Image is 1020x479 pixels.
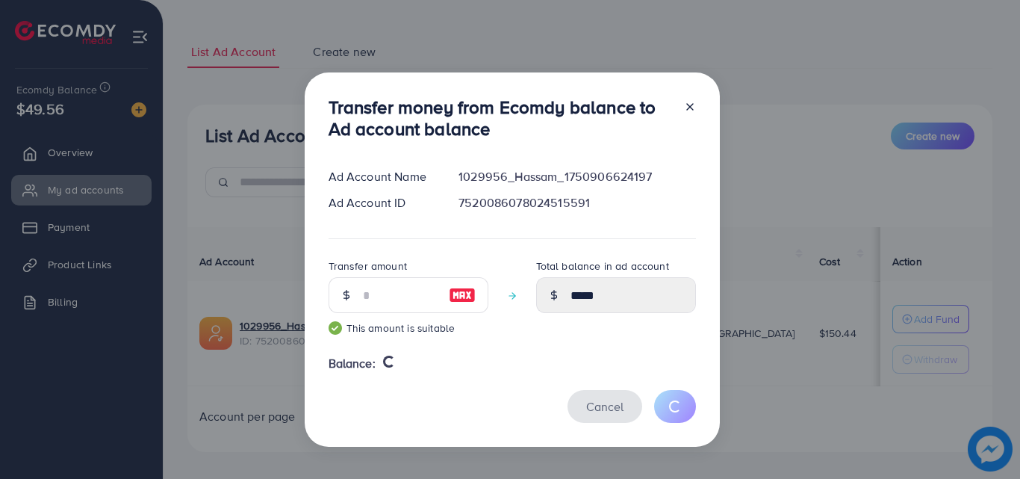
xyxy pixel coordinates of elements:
[536,259,669,274] label: Total balance in ad account
[329,321,488,336] small: This amount is suitable
[447,194,707,211] div: 7520086078024515591
[329,259,407,274] label: Transfer amount
[586,398,623,415] span: Cancel
[567,390,642,422] button: Cancel
[449,286,476,304] img: image
[329,321,342,335] img: guide
[329,96,672,140] h3: Transfer money from Ecomdy balance to Ad account balance
[317,194,447,211] div: Ad Account ID
[329,355,376,372] span: Balance:
[447,168,707,185] div: 1029956_Hassam_1750906624197
[317,168,447,185] div: Ad Account Name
